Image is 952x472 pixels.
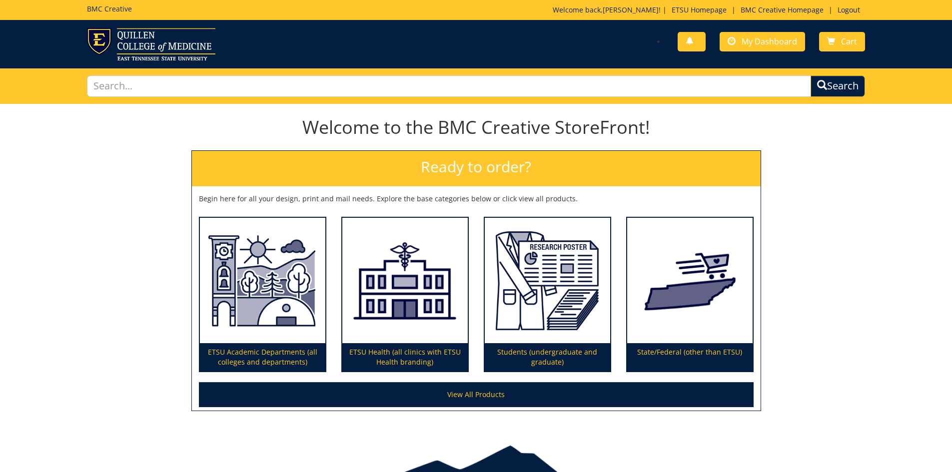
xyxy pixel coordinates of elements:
img: State/Federal (other than ETSU) [627,218,753,344]
p: Begin here for all your design, print and mail needs. Explore the base categories below or click ... [199,194,754,204]
button: Search [811,75,865,97]
p: Welcome back, ! | | | [553,5,865,15]
img: ETSU logo [87,28,215,60]
p: State/Federal (other than ETSU) [627,343,753,371]
h1: Welcome to the BMC Creative StoreFront! [191,117,761,137]
h2: Ready to order? [192,151,761,186]
a: My Dashboard [720,32,805,51]
input: Search... [87,75,812,97]
p: ETSU Health (all clinics with ETSU Health branding) [342,343,468,371]
p: ETSU Academic Departments (all colleges and departments) [200,343,325,371]
a: ETSU Homepage [667,5,732,14]
a: BMC Creative Homepage [736,5,829,14]
h5: BMC Creative [87,5,132,12]
img: ETSU Academic Departments (all colleges and departments) [200,218,325,344]
a: ETSU Health (all clinics with ETSU Health branding) [342,218,468,372]
span: My Dashboard [742,36,797,47]
p: Students (undergraduate and graduate) [485,343,610,371]
span: Cart [841,36,857,47]
img: ETSU Health (all clinics with ETSU Health branding) [342,218,468,344]
a: Students (undergraduate and graduate) [485,218,610,372]
a: State/Federal (other than ETSU) [627,218,753,372]
img: Students (undergraduate and graduate) [485,218,610,344]
a: Logout [833,5,865,14]
a: ETSU Academic Departments (all colleges and departments) [200,218,325,372]
a: Cart [819,32,865,51]
a: View All Products [199,382,754,407]
a: [PERSON_NAME] [603,5,659,14]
